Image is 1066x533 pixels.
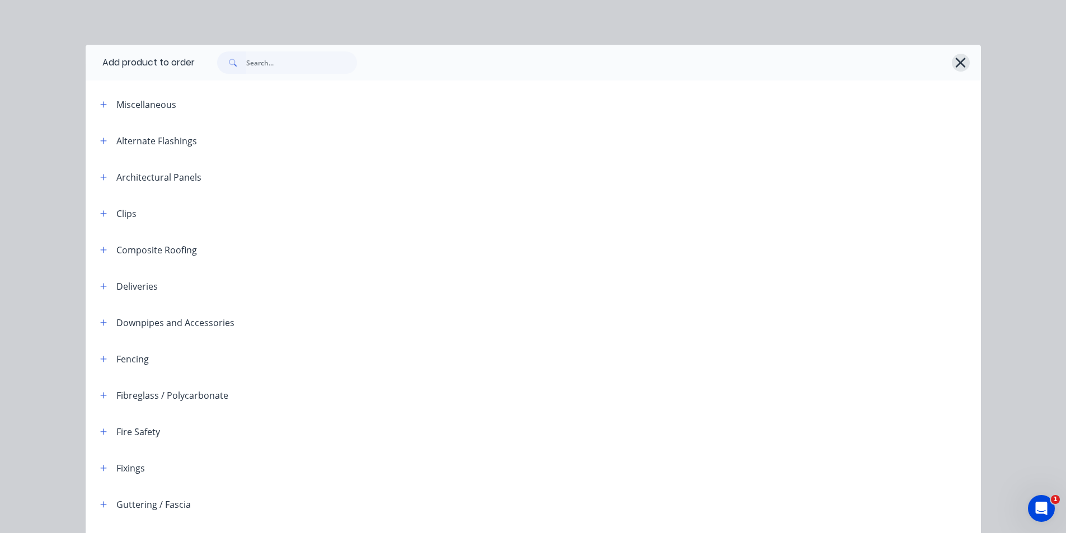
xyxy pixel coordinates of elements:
[116,316,234,329] div: Downpipes and Accessories
[116,171,201,184] div: Architectural Panels
[116,461,145,475] div: Fixings
[116,280,158,293] div: Deliveries
[246,51,357,74] input: Search...
[116,352,149,366] div: Fencing
[116,389,228,402] div: Fibreglass / Polycarbonate
[116,98,176,111] div: Miscellaneous
[116,134,197,148] div: Alternate Flashings
[1028,495,1055,522] iframe: Intercom live chat
[116,207,137,220] div: Clips
[116,498,191,511] div: Guttering / Fascia
[86,45,195,81] div: Add product to order
[116,425,160,438] div: Fire Safety
[1051,495,1060,504] span: 1
[116,243,197,257] div: Composite Roofing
